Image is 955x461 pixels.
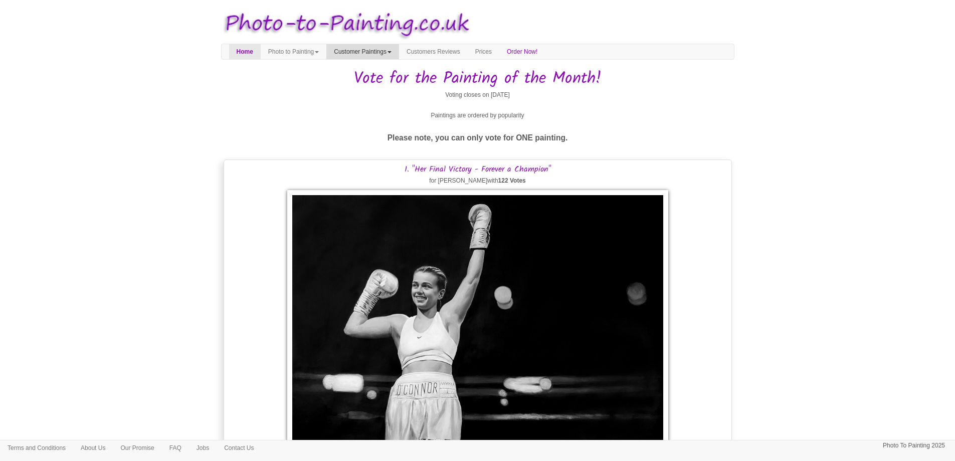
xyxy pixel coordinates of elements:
a: Home [229,44,261,59]
a: Photo to Painting [261,44,326,59]
img: Photo to Painting [216,5,473,44]
b: 122 Votes [498,177,526,184]
a: Jobs [189,440,217,455]
a: About Us [73,440,113,455]
h1: Vote for the Painting of the Month! [221,70,734,87]
a: Customers Reviews [399,44,468,59]
p: Please note, you can only vote for ONE painting. [221,131,734,144]
a: Customer Paintings [326,44,399,59]
a: Order Now! [499,44,545,59]
a: Prices [468,44,499,59]
a: Our Promise [113,440,161,455]
p: Photo To Painting 2025 [883,440,945,451]
h3: 1. "Her Final Victory - Forever a Champion" [227,165,729,174]
a: FAQ [162,440,189,455]
p: Voting closes on [DATE] [221,90,734,100]
span: with [487,177,526,184]
a: Contact Us [217,440,261,455]
p: Paintings are ordered by popularity [221,110,734,121]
